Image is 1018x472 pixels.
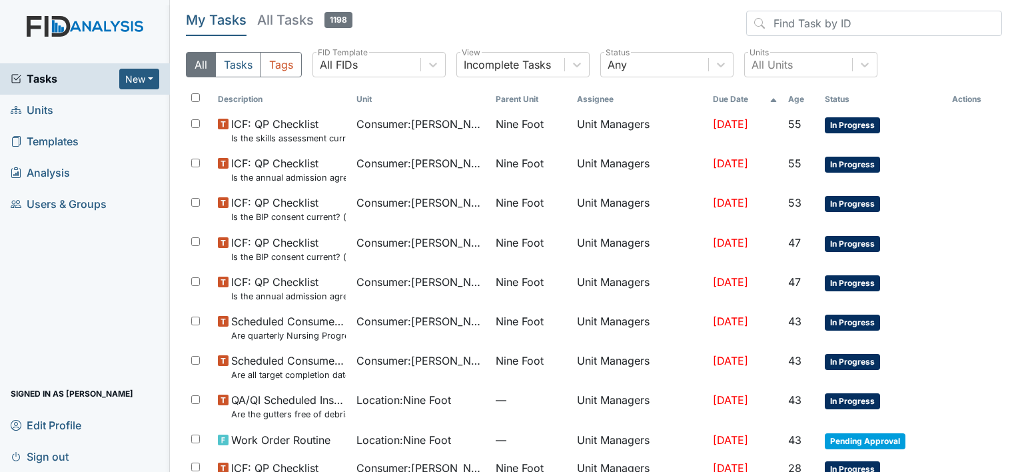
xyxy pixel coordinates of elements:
span: Consumer : [PERSON_NAME] [356,155,484,171]
button: Tasks [215,52,261,77]
span: Consumer : [PERSON_NAME] [356,274,484,290]
span: Nine Foot [496,313,544,329]
td: Unit Managers [572,189,708,229]
span: ICF: QP Checklist Is the annual admission agreement current? (document the date in the comment se... [231,274,346,303]
small: Is the BIP consent current? (document the date, BIP number in the comment section) [231,211,346,223]
span: Analysis [11,163,70,183]
span: [DATE] [713,275,748,289]
span: ICF: QP Checklist Is the annual admission agreement current? (document the date in the comment se... [231,155,346,184]
td: Unit Managers [572,269,708,308]
span: Consumer : [PERSON_NAME] [356,116,484,132]
input: Toggle All Rows Selected [191,93,200,102]
td: Unit Managers [572,347,708,387]
span: ICF: QP Checklist Is the skills assessment current? (document the date in the comment section) [231,116,346,145]
span: 53 [788,196,801,209]
div: All FIDs [320,57,358,73]
small: Are all target completion dates current (not expired)? [231,369,346,381]
small: Is the skills assessment current? (document the date in the comment section) [231,132,346,145]
span: [DATE] [713,393,748,407]
h5: All Tasks [257,11,352,29]
td: Unit Managers [572,111,708,150]
th: Toggle SortBy [490,88,572,111]
button: Tags [260,52,302,77]
span: In Progress [825,275,880,291]
small: Is the BIP consent current? (document the date, BIP number in the comment section) [231,251,346,263]
span: 43 [788,433,801,447]
span: In Progress [825,393,880,409]
span: Scheduled Consumer Chart Review Are quarterly Nursing Progress Notes/Visual Assessments completed... [231,313,346,342]
input: Find Task by ID [746,11,1002,36]
th: Toggle SortBy [213,88,351,111]
button: New [119,69,159,89]
div: Type filter [186,52,302,77]
span: 43 [788,393,801,407]
span: 43 [788,354,801,367]
span: Consumer : [PERSON_NAME] [356,313,484,329]
td: Unit Managers [572,150,708,189]
span: [DATE] [713,354,748,367]
th: Toggle SortBy [351,88,490,111]
span: In Progress [825,315,880,331]
span: Users & Groups [11,194,107,215]
span: Nine Foot [496,116,544,132]
a: Tasks [11,71,119,87]
th: Assignee [572,88,708,111]
span: 47 [788,236,801,249]
span: Sign out [11,446,69,467]
span: — [496,392,566,408]
span: Location : Nine Foot [356,432,451,448]
small: Are the gutters free of debris? [231,408,346,421]
span: Pending Approval [825,433,905,449]
span: 47 [788,275,801,289]
div: Any [608,57,627,73]
span: — [496,432,566,448]
span: 1198 [324,12,352,28]
span: [DATE] [713,117,748,131]
span: Nine Foot [496,274,544,290]
span: Templates [11,131,79,152]
span: [DATE] [713,196,748,209]
span: Work Order Routine [231,432,330,448]
span: In Progress [825,236,880,252]
div: All Units [752,57,793,73]
span: Consumer : [PERSON_NAME] [356,195,484,211]
td: Unit Managers [572,387,708,426]
small: Are quarterly Nursing Progress Notes/Visual Assessments completed by the end of the month followi... [231,329,346,342]
td: Unit Managers [572,229,708,269]
td: Unit Managers [572,427,708,455]
span: Edit Profile [11,415,81,435]
span: 43 [788,315,801,328]
span: Nine Foot [496,195,544,211]
h5: My Tasks [186,11,247,29]
small: Is the annual admission agreement current? (document the date in the comment section) [231,290,346,303]
span: 55 [788,117,801,131]
span: In Progress [825,117,880,133]
td: Unit Managers [572,308,708,347]
span: 55 [788,157,801,170]
span: ICF: QP Checklist Is the BIP consent current? (document the date, BIP number in the comment section) [231,235,346,263]
span: ICF: QP Checklist Is the BIP consent current? (document the date, BIP number in the comment section) [231,195,346,223]
button: All [186,52,216,77]
span: Location : Nine Foot [356,392,451,408]
span: In Progress [825,354,880,370]
span: [DATE] [713,315,748,328]
span: Scheduled Consumer Chart Review Are all target completion dates current (not expired)? [231,353,346,381]
span: Consumer : [PERSON_NAME] [356,353,484,369]
span: [DATE] [713,157,748,170]
span: Nine Foot [496,353,544,369]
span: Nine Foot [496,155,544,171]
div: Incomplete Tasks [464,57,551,73]
span: Consumer : [PERSON_NAME] [356,235,484,251]
span: [DATE] [713,433,748,447]
span: QA/QI Scheduled Inspection Are the gutters free of debris? [231,392,346,421]
span: Nine Foot [496,235,544,251]
th: Toggle SortBy [783,88,820,111]
span: [DATE] [713,236,748,249]
span: Signed in as [PERSON_NAME] [11,383,133,404]
th: Toggle SortBy [708,88,783,111]
span: Units [11,100,53,121]
span: In Progress [825,157,880,173]
small: Is the annual admission agreement current? (document the date in the comment section) [231,171,346,184]
th: Actions [947,88,1002,111]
